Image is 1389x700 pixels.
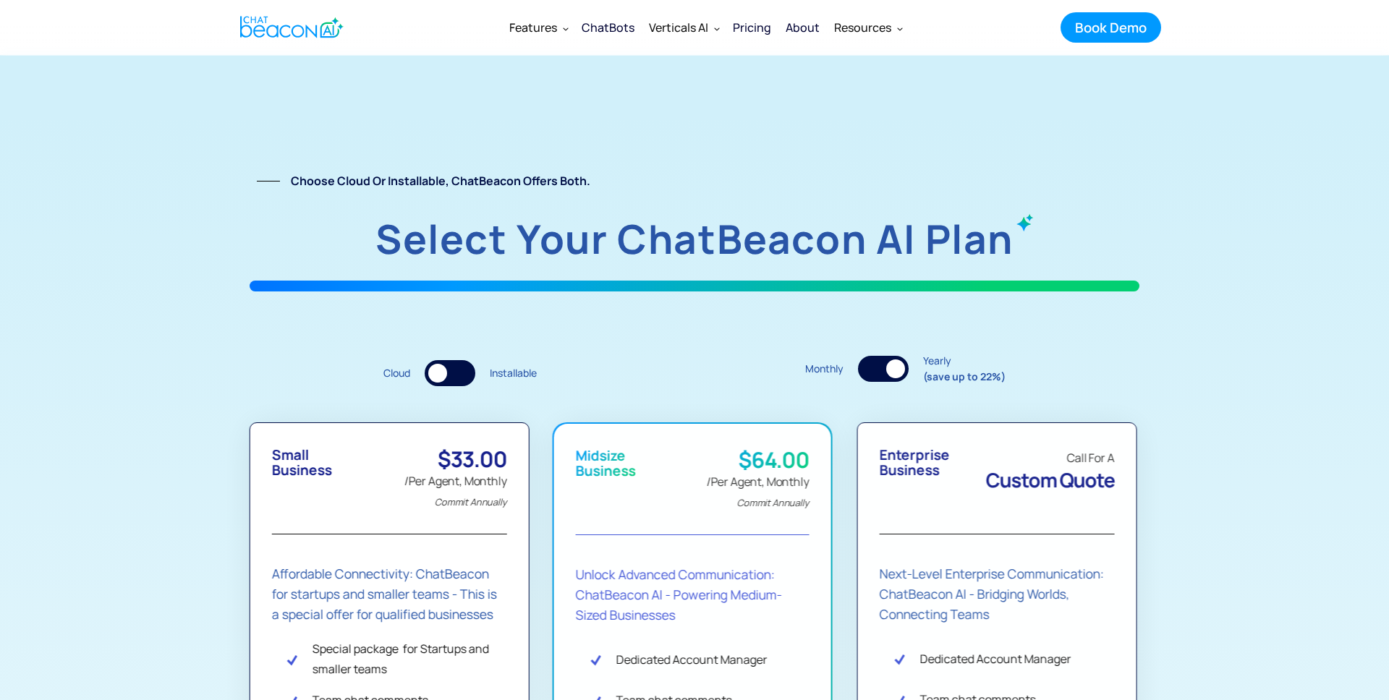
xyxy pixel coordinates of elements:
div: Features [502,10,574,45]
img: Dropdown [897,25,903,31]
div: Verticals AI [642,10,726,45]
div: /Per Agent, Monthly [404,471,506,512]
strong: (save up to 22%) [923,370,1006,383]
div: ChatBots [582,17,634,38]
div: Midsize Business [575,448,635,479]
em: Commit Annually [435,495,507,508]
strong: Choose Cloud or Installable, ChatBeacon offers both. [291,173,590,189]
a: About [778,9,827,46]
div: Special package for Startups and smaller teams [313,639,507,679]
div: Enterprise Business [880,448,950,478]
a: Book Demo [1061,12,1161,43]
em: Commit Annually [736,496,809,509]
strong: Unlock Advanced Communication: ChatBeacon AI - Powering Medium-Sized Businesses [575,565,781,623]
div: Small Business [272,448,332,478]
div: Book Demo [1075,18,1147,37]
img: Dropdown [714,25,720,31]
img: ChatBeacon AI [1015,213,1035,233]
img: Dropdown [563,25,569,31]
a: home [228,9,352,45]
a: Pricing [726,10,778,45]
div: Installable [490,365,537,381]
span: Custom Quote [985,466,1114,493]
div: About [786,17,820,38]
div: Cloud [383,365,410,381]
div: Resources [834,17,891,38]
div: Pricing [733,17,771,38]
div: Dedicated Account Manager [920,649,1071,669]
div: Affordable Connectivity: ChatBeacon for startups and smaller teams - This is a special offer for ... [272,563,507,624]
div: /Per Agent, Monthly [706,471,809,513]
img: Check [590,652,601,666]
div: Next-Level Enterprise Communication: ChatBeacon AI - Bridging Worlds, Connecting Teams [880,563,1115,624]
div: $64.00 [706,448,809,471]
div: Call For A [985,448,1114,468]
div: Yearly [923,353,1006,384]
div: $33.00 [404,448,506,471]
a: ChatBots [574,9,642,46]
h1: Select your ChatBeacon AI plan [250,220,1139,258]
div: Verticals AI [649,17,708,38]
div: Resources [827,10,909,45]
div: Features [509,17,557,38]
img: Check [894,652,906,665]
img: Line [257,181,280,182]
div: Dedicated Account Manager [616,649,767,670]
div: Monthly [805,361,844,377]
img: Check [286,652,298,666]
